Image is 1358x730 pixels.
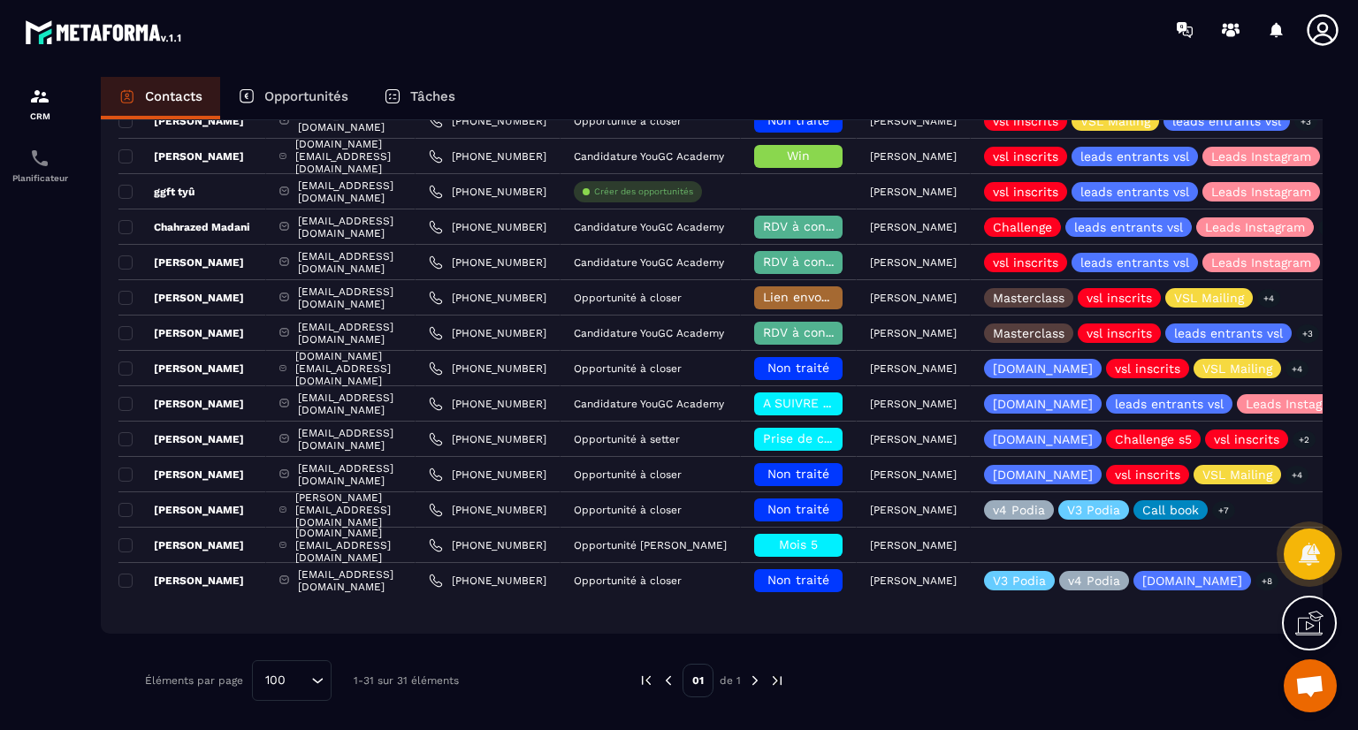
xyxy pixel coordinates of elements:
span: RDV à confimer ❓ [763,219,877,233]
input: Search for option [292,671,307,690]
p: Candidature YouGC Academy [574,256,724,269]
p: [PERSON_NAME] [870,574,957,587]
p: +7 [1212,501,1235,520]
p: [DOMAIN_NAME] [993,468,1093,481]
p: [PERSON_NAME] [870,186,957,198]
a: formationformationCRM [4,72,75,134]
p: vsl inscrits [1115,468,1180,481]
p: Challenge s5 [1115,433,1192,445]
p: [PERSON_NAME] [118,468,244,482]
p: [PERSON_NAME] [870,468,957,481]
a: [PHONE_NUMBER] [429,185,546,199]
p: Opportunité à closer [574,292,682,304]
a: [PHONE_NUMBER] [429,432,546,446]
a: Contacts [101,77,220,119]
p: vsl inscrits [1214,433,1279,445]
p: Créer des opportunités [594,186,693,198]
p: Leads Instagram [1205,221,1305,233]
p: vsl inscrits [993,256,1058,269]
p: [PERSON_NAME] [870,150,957,163]
p: [PERSON_NAME] [118,503,244,517]
img: scheduler [29,148,50,169]
span: Prise de contact effectuée [763,431,927,445]
p: 01 [683,664,713,697]
span: Non traité [767,113,829,127]
span: RDV à confimer ❓ [763,325,877,339]
p: +2 [1318,218,1341,237]
p: vsl inscrits [1087,292,1152,304]
p: [PERSON_NAME] [870,433,957,445]
p: [DOMAIN_NAME] [993,433,1093,445]
p: Masterclass [993,327,1064,339]
p: Opportunité [PERSON_NAME] [574,539,727,551]
a: Tâches [366,77,473,119]
a: [PHONE_NUMBER] [429,468,546,482]
p: [PERSON_NAME] [870,362,957,375]
p: CRM [4,111,75,121]
p: Opportunité à closer [574,574,682,587]
p: [PERSON_NAME] [118,538,244,552]
p: Candidature YouGC Academy [574,398,724,410]
p: +3 [1294,112,1317,131]
p: [PERSON_NAME] [118,255,244,270]
a: [PHONE_NUMBER] [429,114,546,128]
span: Lien envoyé (et relances) [763,290,914,304]
p: Leads Instagram [1246,398,1346,410]
p: VSL Mailing [1202,362,1272,375]
a: [PHONE_NUMBER] [429,220,546,234]
span: Non traité [767,502,829,516]
img: prev [660,673,676,688]
p: Leads Instagram [1211,256,1311,269]
p: ggft tyû [118,185,195,199]
p: [PERSON_NAME] [870,327,957,339]
p: +8 [1255,572,1278,590]
a: [PHONE_NUMBER] [429,149,546,163]
p: [PERSON_NAME] [118,361,244,376]
p: [PERSON_NAME] [870,256,957,269]
p: Tâches [410,88,455,104]
p: Candidature YouGC Academy [574,327,724,339]
p: Chahrazed Madani [118,220,249,234]
p: [DOMAIN_NAME] [1142,574,1242,587]
p: Opportunité à closer [574,468,682,481]
p: Opportunités [264,88,348,104]
p: +4 [1286,360,1308,378]
p: Éléments par page [145,674,243,687]
p: VSL Mailing [1174,292,1244,304]
p: v4 Podia [993,504,1045,516]
p: [DOMAIN_NAME] [993,398,1093,410]
p: leads entrants vsl [1172,115,1281,127]
a: [PHONE_NUMBER] [429,503,546,517]
span: Non traité [767,573,829,587]
span: RDV à confimer ❓ [763,255,877,269]
p: [PERSON_NAME] [118,574,244,588]
p: +2 [1293,430,1316,449]
img: formation [29,86,50,107]
p: Challenge [993,221,1052,233]
p: leads entrants vsl [1074,221,1183,233]
p: Leads Instagram [1211,186,1311,198]
span: A SUIVRE ⏳ [763,396,838,410]
a: schedulerschedulerPlanificateur [4,134,75,196]
p: [PERSON_NAME] [118,432,244,446]
p: vsl inscrits [993,186,1058,198]
a: [PHONE_NUMBER] [429,326,546,340]
p: [PERSON_NAME] [118,114,244,128]
p: [PERSON_NAME] [118,397,244,411]
p: [PERSON_NAME] [870,221,957,233]
p: +4 [1257,289,1280,308]
p: Candidature YouGC Academy [574,221,724,233]
p: [PERSON_NAME] [870,292,957,304]
p: Masterclass [993,292,1064,304]
img: next [747,673,763,688]
p: Call book [1142,504,1199,516]
p: [PERSON_NAME] [118,149,244,163]
p: leads entrants vsl [1080,256,1189,269]
p: 1-31 sur 31 éléments [354,674,459,687]
p: [PERSON_NAME] [118,291,244,305]
a: Opportunités [220,77,366,119]
p: de 1 [720,673,741,688]
span: Mois 5 [779,537,818,551]
p: [PERSON_NAME] [118,326,244,340]
p: Leads Instagram [1211,150,1311,163]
